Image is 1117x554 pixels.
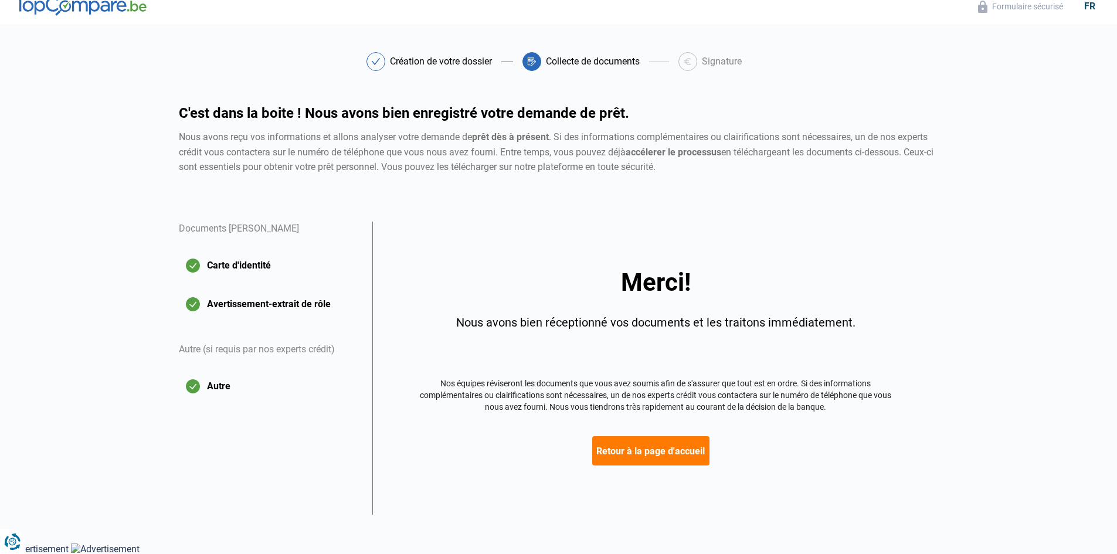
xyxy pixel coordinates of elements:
div: Documents [PERSON_NAME] [179,222,358,251]
strong: accélerer le processus [626,147,721,158]
div: Collecte de documents [546,57,640,66]
strong: prêt dès à présent [472,131,549,142]
div: Nous avons reçu vos informations et allons analyser votre demande de . Si des informations complé... [179,130,939,175]
button: Avertissement-extrait de rôle [179,290,358,319]
button: Retour à la page d'accueil [592,436,709,465]
div: Nous avons bien réceptionné vos documents et les traitons immédiatement. [418,314,893,331]
div: Autre (si requis par nos experts crédit) [179,328,358,372]
div: Merci! [418,270,893,295]
button: Autre [179,372,358,401]
div: Signature [702,57,742,66]
button: Carte d'identité [179,251,358,280]
div: Nos équipes réviseront les documents que vous avez soumis afin de s'assurer que tout est en ordre... [418,378,893,413]
div: Création de votre dossier [390,57,492,66]
h1: C'est dans la boite ! Nous avons bien enregistré votre demande de prêt. [179,106,939,120]
div: fr [1077,1,1102,12]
